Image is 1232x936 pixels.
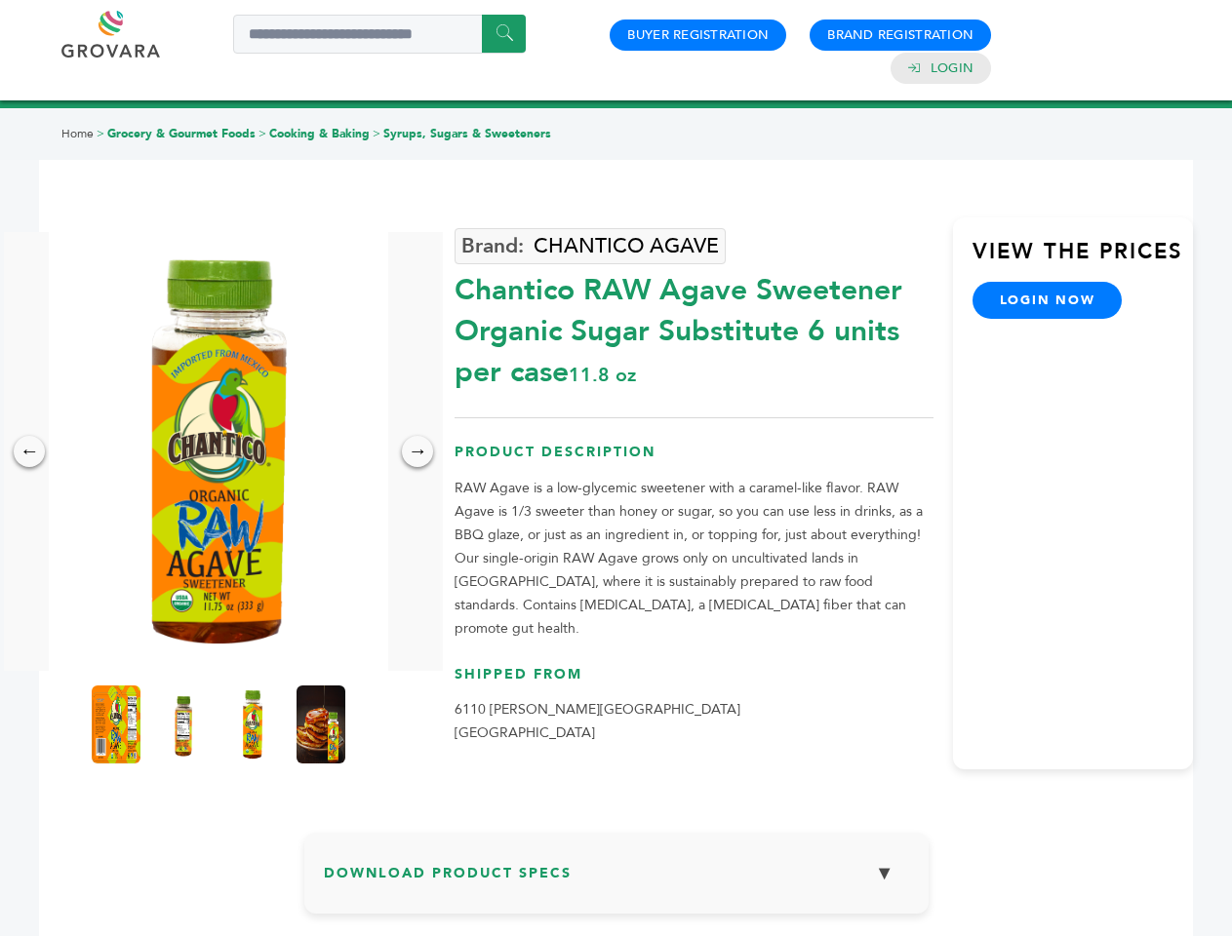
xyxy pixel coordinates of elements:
[258,126,266,141] span: >
[269,126,370,141] a: Cooking & Baking
[61,126,94,141] a: Home
[455,228,726,264] a: CHANTICO AGAVE
[373,126,380,141] span: >
[324,852,909,909] h3: Download Product Specs
[97,126,104,141] span: >
[402,436,433,467] div: →
[455,698,934,745] p: 6110 [PERSON_NAME][GEOGRAPHIC_DATA] [GEOGRAPHIC_DATA]
[455,260,934,393] div: Chantico RAW Agave Sweetener Organic Sugar Substitute 6 units per case
[860,852,909,894] button: ▼
[627,26,769,44] a: Buyer Registration
[931,59,974,77] a: Login
[973,282,1123,319] a: login now
[160,685,209,763] img: Chantico RAW Agave Sweetener- Organic Sugar Substitute 6 units per case 11.8 oz Nutrition Info
[455,443,934,477] h3: Product Description
[92,685,140,763] img: Chantico RAW Agave Sweetener- Organic Sugar Substitute 6 units per case 11.8 oz Product Label
[49,232,388,671] img: Chantico RAW Agave Sweetener- Organic Sugar Substitute 6 units per case 11.8 oz
[455,665,934,699] h3: Shipped From
[233,15,526,54] input: Search a product or brand...
[973,237,1193,282] h3: View the Prices
[297,685,345,763] img: Chantico RAW Agave Sweetener- Organic Sugar Substitute 6 units per case 11.8 oz
[455,477,934,641] p: RAW Agave is a low-glycemic sweetener with a caramel-like flavor. RAW Agave is 1/3 sweeter than h...
[827,26,974,44] a: Brand Registration
[383,126,551,141] a: Syrups, Sugars & Sweeteners
[107,126,256,141] a: Grocery & Gourmet Foods
[228,685,277,763] img: Chantico RAW Agave Sweetener- Organic Sugar Substitute 6 units per case 11.8 oz
[569,362,636,388] span: 11.8 oz
[14,436,45,467] div: ←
